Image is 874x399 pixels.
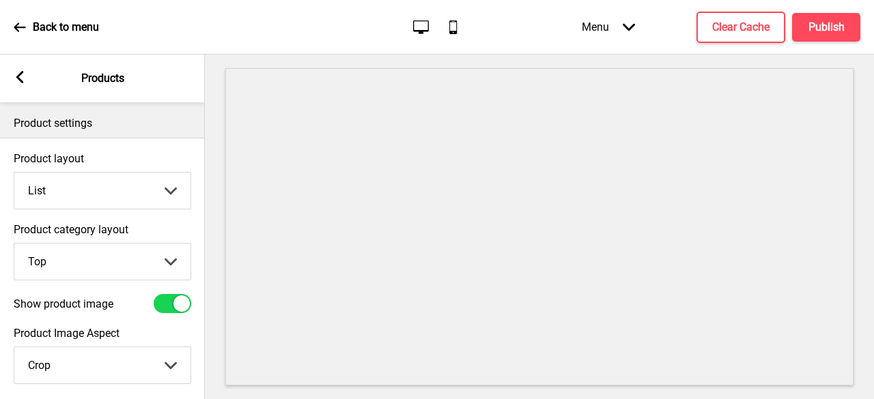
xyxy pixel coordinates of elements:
[14,116,191,131] p: Product settings
[33,20,99,35] p: Back to menu
[712,20,770,35] h4: Clear Cache
[792,13,860,42] button: Publish
[14,9,99,46] a: Back to menu
[696,12,785,43] button: Clear Cache
[81,71,124,86] p: Products
[14,297,113,310] label: Show product image
[14,223,191,236] label: Product category layout
[808,20,845,35] h4: Publish
[568,7,649,47] div: Menu
[14,327,191,340] label: Product Image Aspect
[14,152,191,165] label: Product layout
